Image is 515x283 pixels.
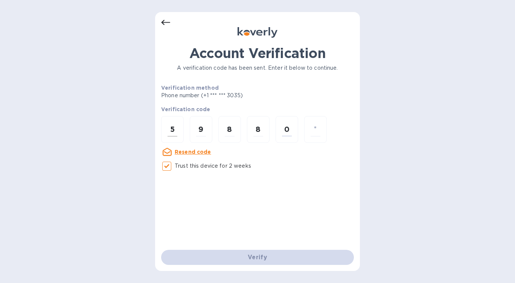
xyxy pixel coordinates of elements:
p: Phone number (+1 *** *** 3035) [161,92,300,99]
b: Verification method [161,85,219,91]
p: Verification code [161,106,354,113]
u: Resend code [175,149,211,155]
h1: Account Verification [161,45,354,61]
p: Trust this device for 2 weeks [175,162,251,170]
p: A verification code has been sent. Enter it below to continue. [161,64,354,72]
